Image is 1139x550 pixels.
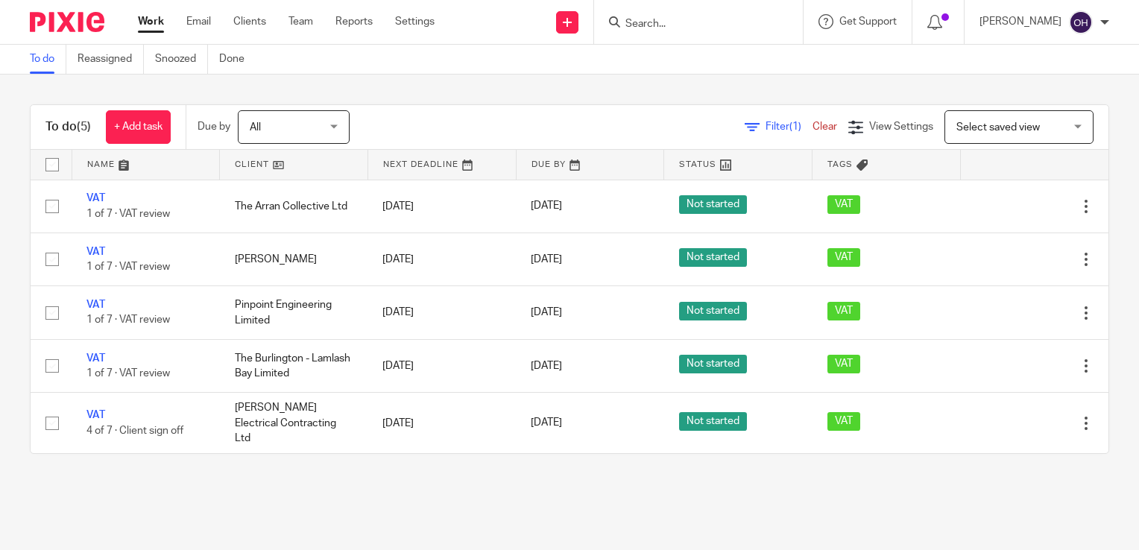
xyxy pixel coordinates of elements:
span: 1 of 7 · VAT review [86,262,170,272]
a: VAT [86,410,105,420]
a: Email [186,14,211,29]
td: The Burlington - Lamlash Bay Limited [220,339,368,392]
span: Not started [679,302,747,320]
span: [DATE] [531,307,562,317]
span: Tags [827,160,853,168]
td: [DATE] [367,286,516,339]
span: Not started [679,248,747,267]
td: The Arran Collective Ltd [220,180,368,233]
td: [PERSON_NAME] Electrical Contracting Ltd [220,393,368,453]
p: Due by [198,119,230,134]
a: Work [138,14,164,29]
a: VAT [86,300,105,310]
span: VAT [827,412,860,431]
p: [PERSON_NAME] [979,14,1061,29]
span: All [250,122,261,133]
span: VAT [827,355,860,373]
a: To do [30,45,66,74]
a: Done [219,45,256,74]
span: [DATE] [531,361,562,371]
span: [DATE] [531,418,562,429]
td: [PERSON_NAME] [220,233,368,285]
a: Settings [395,14,435,29]
span: [DATE] [531,254,562,265]
span: 1 of 7 · VAT review [86,209,170,219]
span: Not started [679,412,747,431]
a: VAT [86,247,105,257]
td: [DATE] [367,393,516,453]
a: Reassigned [78,45,144,74]
span: Not started [679,355,747,373]
a: Clients [233,14,266,29]
span: 1 of 7 · VAT review [86,368,170,379]
span: View Settings [869,121,933,132]
a: Team [288,14,313,29]
span: VAT [827,248,860,267]
td: [DATE] [367,180,516,233]
img: svg%3E [1069,10,1093,34]
span: Not started [679,195,747,214]
a: Snoozed [155,45,208,74]
td: [DATE] [367,339,516,392]
span: Filter [766,121,813,132]
h1: To do [45,119,91,135]
img: Pixie [30,12,104,32]
a: VAT [86,193,105,203]
span: Select saved view [956,122,1040,133]
td: Pinpoint Engineering Limited [220,286,368,339]
input: Search [624,18,758,31]
span: 1 of 7 · VAT review [86,315,170,326]
span: VAT [827,195,860,214]
span: (1) [789,121,801,132]
a: VAT [86,353,105,364]
a: Clear [813,121,837,132]
td: [DATE] [367,233,516,285]
span: Get Support [839,16,897,27]
span: [DATE] [531,201,562,212]
a: Reports [335,14,373,29]
span: VAT [827,302,860,320]
a: + Add task [106,110,171,144]
span: (5) [77,121,91,133]
span: 4 of 7 · Client sign off [86,426,183,436]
